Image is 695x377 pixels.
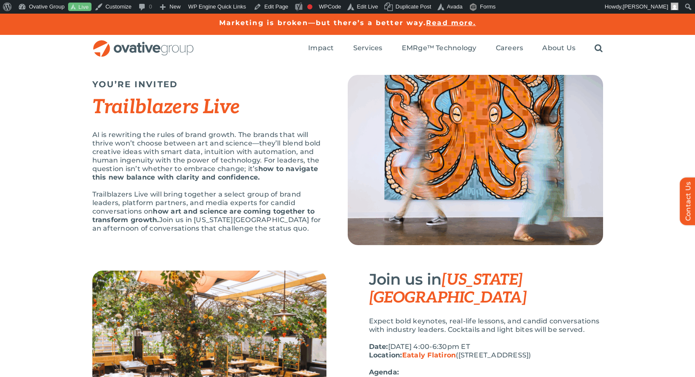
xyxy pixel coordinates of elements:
[92,165,318,181] strong: how to navigate this new balance with clarity and confidence.
[542,44,575,53] a: About Us
[369,368,399,376] strong: Agenda:
[353,44,383,52] span: Services
[623,3,668,10] span: [PERSON_NAME]
[92,79,326,89] h5: YOU’RE INVITED
[402,351,456,359] a: Eataly Flatiron
[402,44,477,52] span: EMRge™ Technology
[348,75,603,245] img: Top Image
[595,44,603,53] a: Search
[308,35,603,62] nav: Menu
[307,4,312,9] div: Focus keyphrase not set
[369,351,456,359] strong: Location:
[219,19,426,27] a: Marketing is broken—but there’s a better way.
[369,343,603,360] p: [DATE] 4:00-6:30pm ET ([STREET_ADDRESS])
[92,190,326,233] p: Trailblazers Live will bring together a select group of brand leaders, platform partners, and med...
[308,44,334,53] a: Impact
[402,44,477,53] a: EMRge™ Technology
[496,44,523,53] a: Careers
[92,95,240,119] em: Trailblazers Live
[68,3,92,11] a: Live
[92,39,194,47] a: OG_Full_horizontal_RGB
[369,317,603,334] p: Expect bold keynotes, real-life lessons, and candid conversations with industry leaders. Cocktail...
[92,131,326,182] p: AI is rewriting the rules of brand growth. The brands that will thrive won’t choose between art a...
[426,19,476,27] a: Read more.
[353,44,383,53] a: Services
[308,44,334,52] span: Impact
[542,44,575,52] span: About Us
[369,271,603,306] h3: Join us in
[369,271,527,307] span: [US_STATE][GEOGRAPHIC_DATA]
[369,343,388,351] strong: Date:
[92,207,315,224] strong: how art and science are coming together to transform growth.
[496,44,523,52] span: Careers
